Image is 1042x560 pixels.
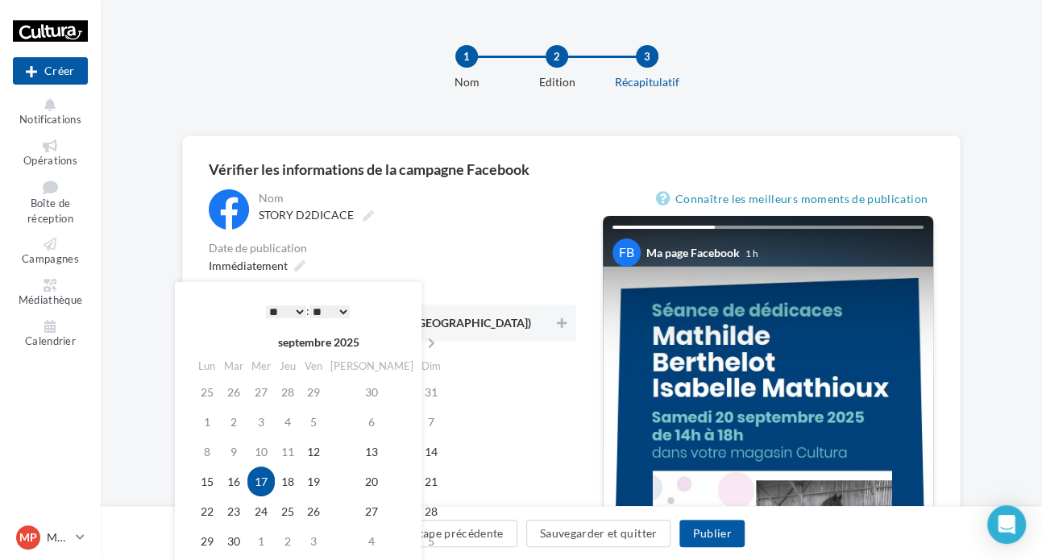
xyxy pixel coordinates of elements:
span: Campagnes [22,253,79,266]
div: 1 h [745,247,758,260]
div: Vérifier les informations de la campagne Facebook [209,162,934,176]
div: Nom [415,74,518,90]
td: 15 [194,467,220,496]
th: [PERSON_NAME] [326,355,417,378]
td: 10 [247,437,275,467]
td: 1 [194,407,220,437]
td: 25 [275,496,301,526]
td: 21 [417,467,446,496]
span: Médiathèque [19,293,83,306]
th: septembre 2025 [220,330,417,355]
td: 5 [301,407,326,437]
td: 14 [417,437,446,467]
span: Immédiatement [209,259,288,272]
div: 3 [636,45,658,68]
div: 1 [455,45,478,68]
div: Ma page Facebook [646,245,740,261]
span: Calendrier [25,334,76,347]
td: 9 [220,437,247,467]
td: 29 [194,526,220,556]
p: Marine POURNIN [47,529,69,545]
div: Open Intercom Messenger [987,505,1026,544]
button: Étape précédente [398,520,517,547]
div: Récapitulatif [596,74,699,90]
div: Nouvelle campagne [13,57,88,85]
a: Campagnes [13,234,88,269]
th: Ven [301,355,326,378]
td: 23 [220,496,247,526]
td: 12 [301,437,326,467]
td: 28 [417,496,446,526]
td: 17 [247,467,275,496]
td: 28 [275,377,301,407]
th: Dim [417,355,446,378]
a: Médiathèque [13,276,88,310]
td: 1 [247,526,275,556]
td: 7 [417,407,446,437]
a: Calendrier [13,317,88,351]
td: 27 [326,496,417,526]
td: 6 [326,407,417,437]
td: 30 [220,526,247,556]
td: 13 [326,437,417,467]
td: 3 [247,407,275,437]
th: Lun [194,355,220,378]
span: MP [19,529,37,545]
td: 16 [220,467,247,496]
button: Notifications [13,95,88,130]
th: Mer [247,355,275,378]
a: MP Marine POURNIN [13,522,88,553]
td: 19 [301,467,326,496]
th: Jeu [275,355,301,378]
div: Date de publication [209,243,576,254]
a: Boîte de réception [13,176,88,228]
div: FB [612,239,641,267]
div: 2 [546,45,568,68]
td: 30 [326,377,417,407]
td: 8 [194,437,220,467]
div: Nom [259,193,573,204]
td: 26 [220,377,247,407]
a: Opérations [13,136,88,171]
span: Opérations [23,154,77,167]
td: 18 [275,467,301,496]
span: STORY D2DICACE [259,208,354,222]
td: 4 [275,407,301,437]
button: Publier [679,520,744,547]
span: Boîte de réception [27,197,73,226]
td: 5 [417,526,446,556]
td: 2 [275,526,301,556]
td: 3 [301,526,326,556]
td: 29 [301,377,326,407]
td: 26 [301,496,326,526]
td: 31 [417,377,446,407]
td: 27 [247,377,275,407]
a: Connaître les meilleurs moments de publication [656,189,934,209]
td: 4 [326,526,417,556]
div: : [226,299,389,323]
td: 25 [194,377,220,407]
td: 20 [326,467,417,496]
span: Notifications [19,113,81,126]
button: Sauvegarder et quitter [526,520,671,547]
td: 2 [220,407,247,437]
td: 22 [194,496,220,526]
td: 11 [275,437,301,467]
td: 24 [247,496,275,526]
button: Créer [13,57,88,85]
th: Mar [220,355,247,378]
div: Edition [505,74,608,90]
